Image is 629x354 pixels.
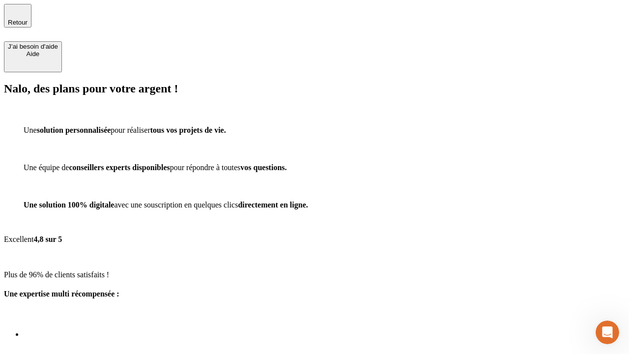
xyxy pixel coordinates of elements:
img: checkmark [24,180,32,191]
button: J’ai besoin d'aideAide [4,41,62,72]
span: tous vos projets de vie. [150,126,226,134]
span: 4,8 sur 5 [33,235,62,243]
img: reviews stars [4,252,57,261]
span: conseillers experts disponibles [69,163,170,172]
img: checkmark [24,143,32,153]
div: J’ai besoin d'aide [8,43,58,50]
span: pour réaliser [111,126,150,134]
img: checkmark [24,105,32,116]
span: Une équipe de [24,163,69,172]
h4: Une expertise multi récompensée : [4,290,625,298]
span: directement en ligne. [238,201,308,209]
span: Retour [8,19,28,26]
span: Excellent [4,235,33,243]
img: Best savings advice award [24,309,52,337]
span: solution personnalisée [37,126,111,134]
span: pour répondre à toutes [170,163,241,172]
p: Plus de 96% de clients satisfaits ! [4,270,625,279]
img: Google Review [4,217,12,225]
span: Une [24,126,37,134]
span: Une solution 100% digitale [24,201,114,209]
button: Retour [4,4,31,28]
span: vos questions. [240,163,286,172]
span: avec une souscription en quelques clics [114,201,238,209]
div: Aide [8,50,58,58]
iframe: Intercom live chat [596,321,619,344]
h2: Nalo, des plans pour votre argent ! [4,82,625,95]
